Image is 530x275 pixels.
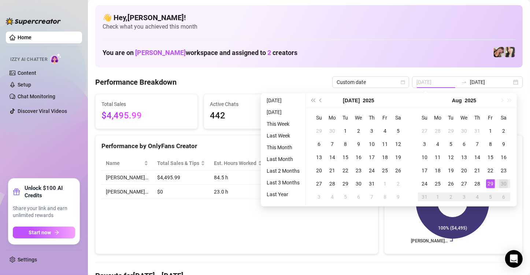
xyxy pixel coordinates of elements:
[326,137,339,151] td: 2025-07-07
[471,164,484,177] td: 2025-08-21
[352,124,365,137] td: 2025-07-02
[486,166,495,175] div: 22
[444,111,457,124] th: Tu
[381,166,389,175] div: 25
[394,153,403,162] div: 19
[328,166,337,175] div: 21
[367,153,376,162] div: 17
[392,124,405,137] td: 2025-07-05
[352,151,365,164] td: 2025-07-16
[484,190,497,203] td: 2025-09-05
[352,164,365,177] td: 2025-07-23
[444,190,457,203] td: 2025-09-02
[13,205,75,219] span: Share your link and earn unlimited rewards
[367,179,376,188] div: 31
[210,109,300,123] span: 442
[378,151,392,164] td: 2025-07-18
[153,170,210,185] td: $4,495.99
[339,190,352,203] td: 2025-08-05
[420,166,429,175] div: 17
[264,131,303,140] li: Last Week
[341,140,350,148] div: 8
[365,124,378,137] td: 2025-07-03
[446,126,455,135] div: 29
[341,192,350,201] div: 5
[378,137,392,151] td: 2025-07-11
[153,156,210,170] th: Total Sales & Tips
[418,177,431,190] td: 2025-08-24
[484,111,497,124] th: Fr
[339,111,352,124] th: Tu
[433,153,442,162] div: 11
[101,170,153,185] td: [PERSON_NAME]…
[367,140,376,148] div: 10
[484,177,497,190] td: 2025-08-29
[431,164,444,177] td: 2025-08-18
[18,93,55,99] a: Chat Monitoring
[312,164,326,177] td: 2025-07-20
[497,190,510,203] td: 2025-09-06
[315,179,323,188] div: 27
[341,166,350,175] div: 22
[494,47,504,57] img: Christina
[418,137,431,151] td: 2025-08-03
[312,177,326,190] td: 2025-07-27
[352,190,365,203] td: 2025-08-06
[497,164,510,177] td: 2025-08-23
[431,190,444,203] td: 2025-09-01
[326,124,339,137] td: 2025-06-30
[401,80,405,84] span: calendar
[267,49,271,56] span: 2
[101,185,153,199] td: [PERSON_NAME]…
[326,111,339,124] th: Mo
[103,12,515,23] h4: 👋 Hey, [PERSON_NAME] !
[457,177,471,190] td: 2025-08-27
[465,93,476,108] button: Choose a year
[354,153,363,162] div: 16
[431,111,444,124] th: Mo
[505,47,515,57] img: Christina
[378,190,392,203] td: 2025-08-08
[354,192,363,201] div: 6
[433,192,442,201] div: 1
[135,49,186,56] span: [PERSON_NAME]
[10,56,47,63] span: Izzy AI Chatter
[315,192,323,201] div: 3
[339,177,352,190] td: 2025-07-29
[328,126,337,135] div: 30
[499,166,508,175] div: 23
[497,151,510,164] td: 2025-08-16
[312,190,326,203] td: 2025-08-03
[367,192,376,201] div: 7
[101,109,192,123] span: $4,495.99
[471,137,484,151] td: 2025-08-07
[392,177,405,190] td: 2025-08-02
[103,49,297,57] h1: You are on workspace and assigned to creators
[411,239,448,244] text: [PERSON_NAME]…
[473,179,482,188] div: 28
[470,78,512,86] input: End date
[326,177,339,190] td: 2025-07-28
[378,177,392,190] td: 2025-08-01
[18,34,31,40] a: Home
[354,179,363,188] div: 30
[13,227,75,238] button: Start nowarrow-right
[29,230,51,235] span: Start now
[264,178,303,187] li: Last 3 Months
[381,192,389,201] div: 8
[418,164,431,177] td: 2025-08-17
[103,23,515,31] span: Check what you achieved this month
[394,126,403,135] div: 5
[433,126,442,135] div: 28
[339,124,352,137] td: 2025-07-01
[460,179,468,188] div: 27
[214,159,256,167] div: Est. Hours Worked
[101,156,153,170] th: Name
[446,179,455,188] div: 26
[326,151,339,164] td: 2025-07-14
[54,230,59,235] span: arrow-right
[210,100,300,108] span: Active Chats
[365,137,378,151] td: 2025-07-10
[473,166,482,175] div: 21
[444,124,457,137] td: 2025-07-29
